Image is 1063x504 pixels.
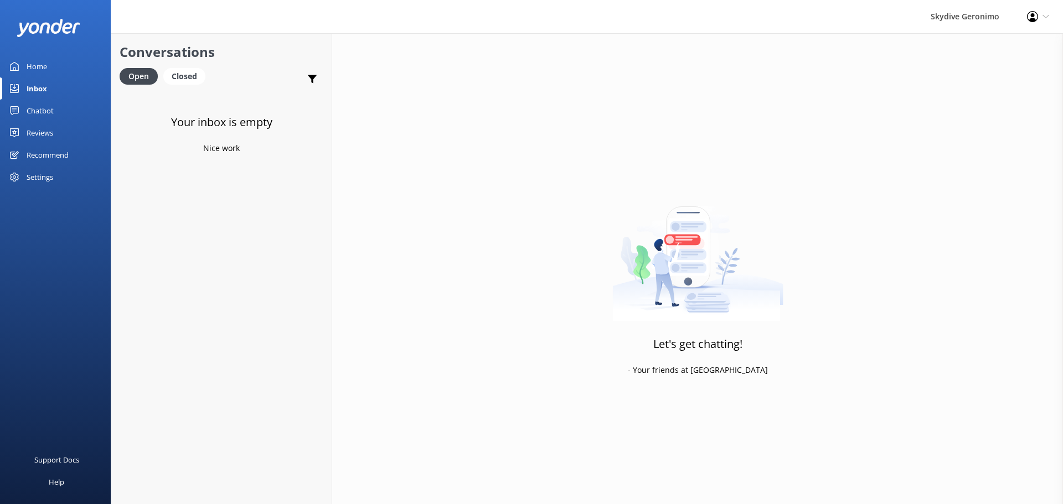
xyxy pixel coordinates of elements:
[120,68,158,85] div: Open
[27,166,53,188] div: Settings
[203,142,240,154] p: Nice work
[34,449,79,471] div: Support Docs
[17,19,80,37] img: yonder-white-logo.png
[27,77,47,100] div: Inbox
[163,68,205,85] div: Closed
[49,471,64,493] div: Help
[27,144,69,166] div: Recommend
[27,122,53,144] div: Reviews
[612,183,783,321] img: artwork of a man stealing a conversation from at giant smartphone
[171,113,272,131] h3: Your inbox is empty
[27,55,47,77] div: Home
[27,100,54,122] div: Chatbot
[653,335,742,353] h3: Let's get chatting!
[120,70,163,82] a: Open
[120,41,323,63] h2: Conversations
[628,364,768,376] p: - Your friends at [GEOGRAPHIC_DATA]
[163,70,211,82] a: Closed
